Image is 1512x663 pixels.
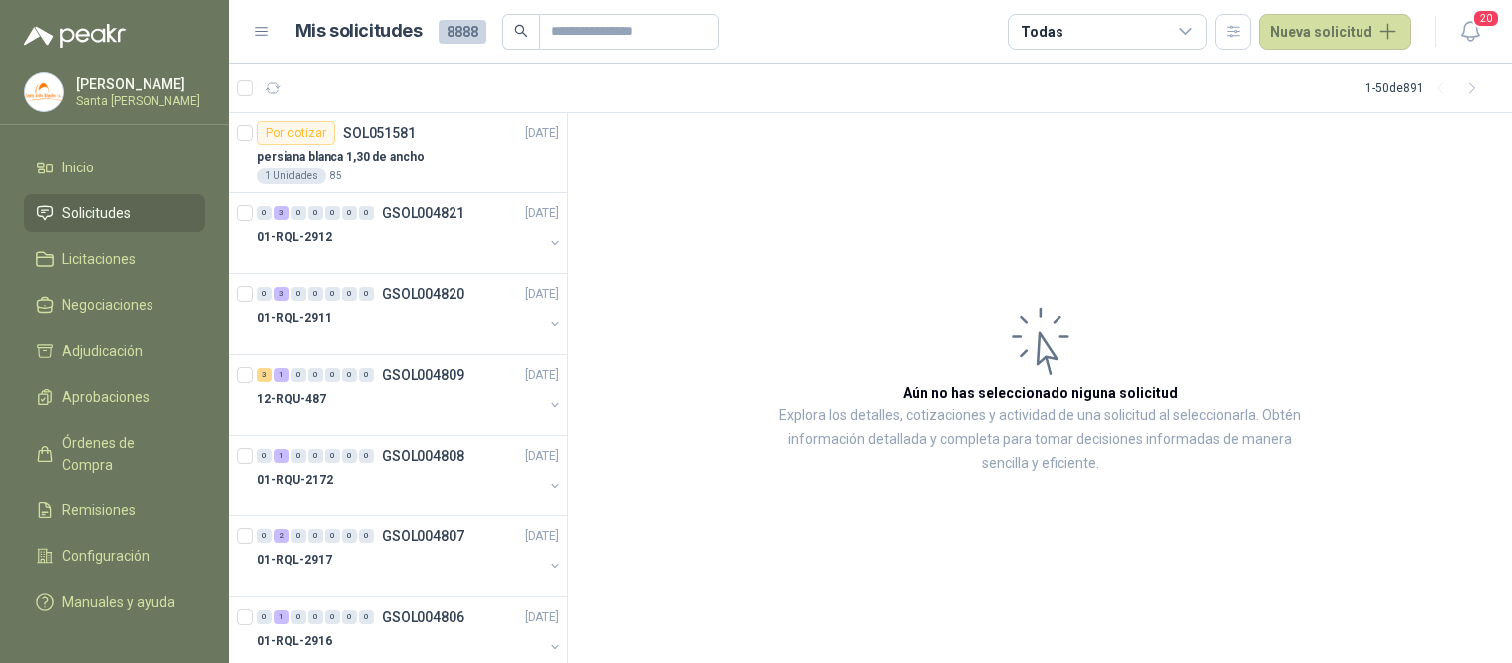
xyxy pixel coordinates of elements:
[308,206,323,220] div: 0
[359,529,374,543] div: 0
[62,294,153,316] span: Negociaciones
[25,73,63,111] img: Company Logo
[291,610,306,624] div: 0
[343,126,416,140] p: SOL051581
[903,382,1178,404] h3: Aún no has seleccionado niguna solicitud
[257,610,272,624] div: 0
[24,240,205,278] a: Licitaciones
[342,529,357,543] div: 0
[257,228,332,247] p: 01-RQL-2912
[767,404,1313,476] p: Explora los detalles, cotizaciones y actividad de una solicitud al seleccionarla. Obtén informaci...
[525,527,559,546] p: [DATE]
[24,332,205,370] a: Adjudicación
[342,287,357,301] div: 0
[257,121,335,145] div: Por cotizar
[330,168,342,184] p: 85
[257,524,563,588] a: 0 2 0 0 0 0 0 GSOL004807[DATE] 01-RQL-2917
[1365,72,1488,104] div: 1 - 50 de 891
[274,287,289,301] div: 3
[257,471,333,490] p: 01-RQU-2172
[382,206,464,220] p: GSOL004821
[514,24,528,38] span: search
[525,285,559,304] p: [DATE]
[291,368,306,382] div: 0
[257,168,326,184] div: 1 Unidades
[257,632,332,651] p: 01-RQL-2916
[342,206,357,220] div: 0
[24,424,205,484] a: Órdenes de Compra
[525,608,559,627] p: [DATE]
[308,449,323,463] div: 0
[24,492,205,529] a: Remisiones
[1259,14,1411,50] button: Nueva solicitud
[325,287,340,301] div: 0
[62,248,136,270] span: Licitaciones
[525,366,559,385] p: [DATE]
[382,449,464,463] p: GSOL004808
[308,610,323,624] div: 0
[24,537,205,575] a: Configuración
[359,206,374,220] div: 0
[525,124,559,143] p: [DATE]
[382,368,464,382] p: GSOL004809
[257,390,326,409] p: 12-RQU-487
[325,368,340,382] div: 0
[62,386,150,408] span: Aprobaciones
[295,17,423,46] h1: Mis solicitudes
[229,113,567,193] a: Por cotizarSOL051581[DATE] persiana blanca 1,30 de ancho1 Unidades85
[359,368,374,382] div: 0
[257,363,563,427] a: 3 1 0 0 0 0 0 GSOL004809[DATE] 12-RQU-487
[308,287,323,301] div: 0
[257,309,332,328] p: 01-RQL-2911
[1021,21,1062,43] div: Todas
[291,529,306,543] div: 0
[257,529,272,543] div: 0
[62,499,136,521] span: Remisiones
[274,368,289,382] div: 1
[76,77,200,91] p: [PERSON_NAME]
[308,529,323,543] div: 0
[62,157,94,178] span: Inicio
[76,95,200,107] p: Santa [PERSON_NAME]
[359,287,374,301] div: 0
[257,551,332,570] p: 01-RQL-2917
[359,449,374,463] div: 0
[291,287,306,301] div: 0
[382,287,464,301] p: GSOL004820
[62,545,150,567] span: Configuración
[382,610,464,624] p: GSOL004806
[291,206,306,220] div: 0
[257,287,272,301] div: 0
[24,378,205,416] a: Aprobaciones
[62,340,143,362] span: Adjudicación
[24,583,205,621] a: Manuales y ayuda
[274,449,289,463] div: 1
[257,444,563,507] a: 0 1 0 0 0 0 0 GSOL004808[DATE] 01-RQU-2172
[325,529,340,543] div: 0
[342,449,357,463] div: 0
[257,449,272,463] div: 0
[525,447,559,466] p: [DATE]
[274,610,289,624] div: 1
[325,206,340,220] div: 0
[24,149,205,186] a: Inicio
[525,204,559,223] p: [DATE]
[24,24,126,48] img: Logo peakr
[257,368,272,382] div: 3
[291,449,306,463] div: 0
[257,206,272,220] div: 0
[1452,14,1488,50] button: 20
[62,591,175,613] span: Manuales y ayuda
[439,20,486,44] span: 8888
[308,368,323,382] div: 0
[24,286,205,324] a: Negociaciones
[24,194,205,232] a: Solicitudes
[257,282,563,346] a: 0 3 0 0 0 0 0 GSOL004820[DATE] 01-RQL-2911
[62,432,186,476] span: Órdenes de Compra
[359,610,374,624] div: 0
[274,206,289,220] div: 3
[342,610,357,624] div: 0
[1472,9,1500,28] span: 20
[274,529,289,543] div: 2
[62,202,131,224] span: Solicitudes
